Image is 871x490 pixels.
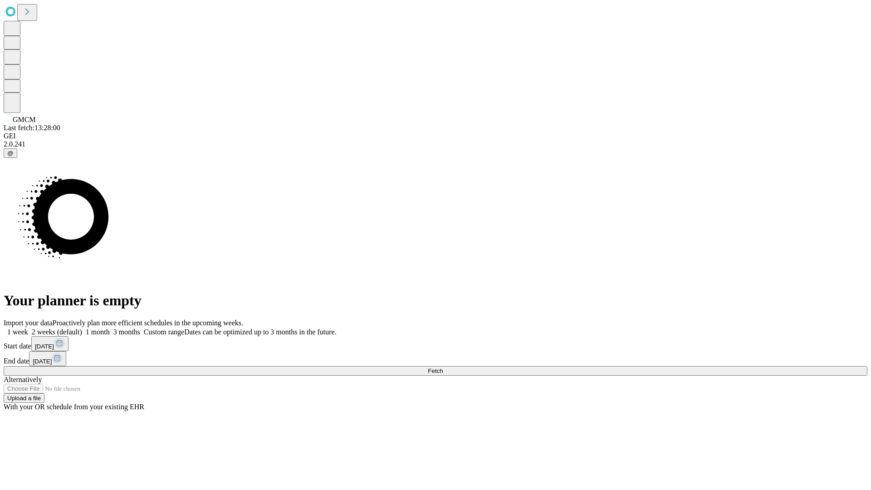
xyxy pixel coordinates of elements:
[31,336,69,351] button: [DATE]
[32,328,82,336] span: 2 weeks (default)
[4,124,60,132] span: Last fetch: 13:28:00
[35,343,54,350] span: [DATE]
[4,292,867,309] h1: Your planner is empty
[4,366,867,376] button: Fetch
[53,319,243,327] span: Proactively plan more efficient schedules in the upcoming weeks.
[4,148,17,158] button: @
[113,328,140,336] span: 3 months
[4,319,53,327] span: Import your data
[4,393,44,403] button: Upload a file
[29,351,66,366] button: [DATE]
[4,336,867,351] div: Start date
[4,351,867,366] div: End date
[4,403,144,411] span: With your OR schedule from your existing EHR
[7,328,28,336] span: 1 week
[13,116,36,123] span: GMCM
[4,140,867,148] div: 2.0.241
[7,150,14,157] span: @
[144,328,184,336] span: Custom range
[86,328,110,336] span: 1 month
[428,367,443,374] span: Fetch
[4,376,42,383] span: Alternatively
[184,328,336,336] span: Dates can be optimized up to 3 months in the future.
[33,358,52,365] span: [DATE]
[4,132,867,140] div: GEI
